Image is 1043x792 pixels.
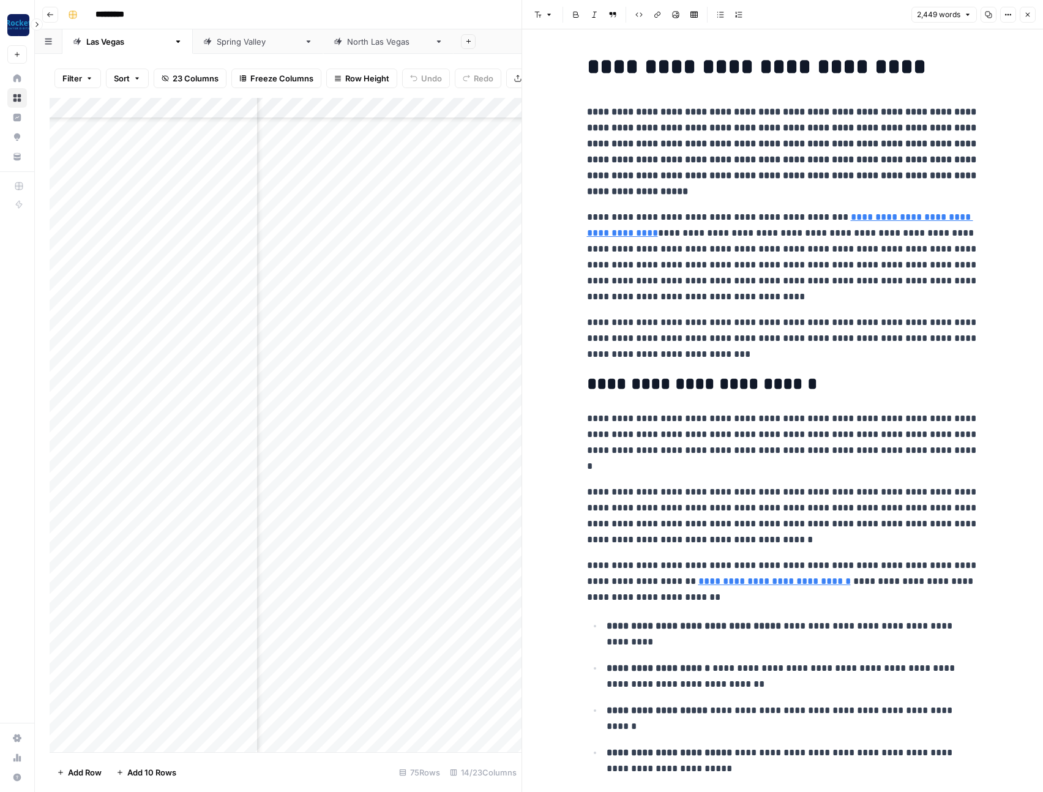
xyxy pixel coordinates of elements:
[127,766,176,779] span: Add 10 Rows
[7,768,27,787] button: Help + Support
[62,72,82,84] span: Filter
[86,35,169,48] div: [GEOGRAPHIC_DATA]
[193,29,323,54] a: [GEOGRAPHIC_DATA]
[68,766,102,779] span: Add Row
[154,69,226,88] button: 23 Columns
[50,763,109,782] button: Add Row
[326,69,397,88] button: Row Height
[7,69,27,88] a: Home
[402,69,450,88] button: Undo
[7,728,27,748] a: Settings
[455,69,501,88] button: Redo
[347,35,430,48] div: [GEOGRAPHIC_DATA]
[7,748,27,768] a: Usage
[250,72,313,84] span: Freeze Columns
[7,10,27,40] button: Workspace: Rocket Pilots
[106,69,149,88] button: Sort
[345,72,389,84] span: Row Height
[911,7,977,23] button: 2,449 words
[54,69,101,88] button: Filter
[394,763,445,782] div: 75 Rows
[62,29,193,54] a: [GEOGRAPHIC_DATA]
[323,29,454,54] a: [GEOGRAPHIC_DATA]
[474,72,493,84] span: Redo
[7,88,27,108] a: Browse
[231,69,321,88] button: Freeze Columns
[109,763,184,782] button: Add 10 Rows
[917,9,960,20] span: 2,449 words
[7,127,27,147] a: Opportunities
[217,35,299,48] div: [GEOGRAPHIC_DATA]
[173,72,219,84] span: 23 Columns
[7,14,29,36] img: Rocket Pilots Logo
[445,763,521,782] div: 14/23 Columns
[7,108,27,127] a: Insights
[7,147,27,166] a: Your Data
[114,72,130,84] span: Sort
[421,72,442,84] span: Undo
